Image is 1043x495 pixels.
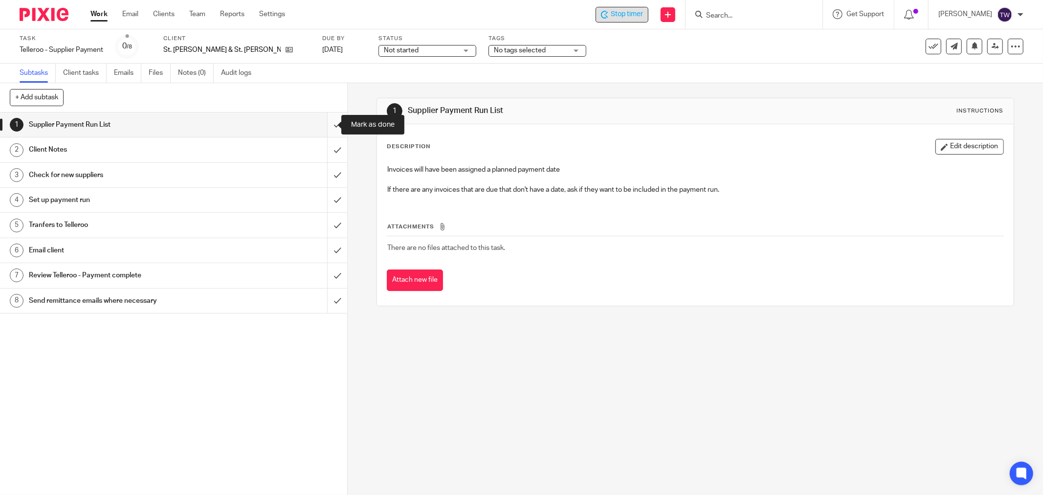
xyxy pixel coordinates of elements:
h1: Tranfers to Telleroo [29,218,222,232]
h1: Supplier Payment Run List [408,106,716,116]
a: Client tasks [63,64,107,83]
button: Attach new file [387,270,443,292]
div: 8 [10,294,23,308]
span: No tags selected [494,47,546,54]
a: Emails [114,64,141,83]
label: Status [378,35,476,43]
span: [DATE] [322,46,343,53]
div: 1 [10,118,23,132]
h1: Set up payment run [29,193,222,207]
div: 2 [10,143,23,157]
h1: Review Telleroo - Payment complete [29,268,222,283]
label: Due by [322,35,366,43]
span: Not started [384,47,419,54]
p: Invoices will have been assigned a planned payment date [387,165,1003,175]
a: Settings [259,9,285,19]
p: Description [387,143,430,151]
div: St. John & St. Anne - Telleroo - Supplier Payment [596,7,648,22]
div: 0 [122,41,132,52]
span: There are no files attached to this task. [387,245,505,251]
div: Telleroo - Supplier Payment [20,45,103,55]
input: Search [705,12,793,21]
div: 7 [10,269,23,282]
p: If there are any invoices that are due that don't have a date, ask if they want to be included in... [387,185,1003,195]
button: + Add subtask [10,89,64,106]
h1: Check for new suppliers [29,168,222,182]
p: St. [PERSON_NAME] & St. [PERSON_NAME] [163,45,281,55]
div: 5 [10,219,23,232]
div: 6 [10,244,23,257]
label: Task [20,35,103,43]
a: Notes (0) [178,64,214,83]
a: Audit logs [221,64,259,83]
a: Team [189,9,205,19]
span: Attachments [387,224,434,229]
a: Clients [153,9,175,19]
div: 3 [10,168,23,182]
label: Tags [488,35,586,43]
a: Reports [220,9,244,19]
p: [PERSON_NAME] [938,9,992,19]
h1: Client Notes [29,142,222,157]
h1: Email client [29,243,222,258]
div: 4 [10,193,23,207]
div: 1 [387,103,402,119]
div: Instructions [957,107,1004,115]
h1: Send remittance emails where necessary [29,293,222,308]
img: Pixie [20,8,68,21]
span: Stop timer [611,9,643,20]
a: Files [149,64,171,83]
a: Work [90,9,108,19]
label: Client [163,35,310,43]
a: Subtasks [20,64,56,83]
small: /8 [127,44,132,49]
span: Get Support [846,11,884,18]
img: svg%3E [997,7,1013,22]
h1: Supplier Payment Run List [29,117,222,132]
button: Edit description [935,139,1004,155]
a: Email [122,9,138,19]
